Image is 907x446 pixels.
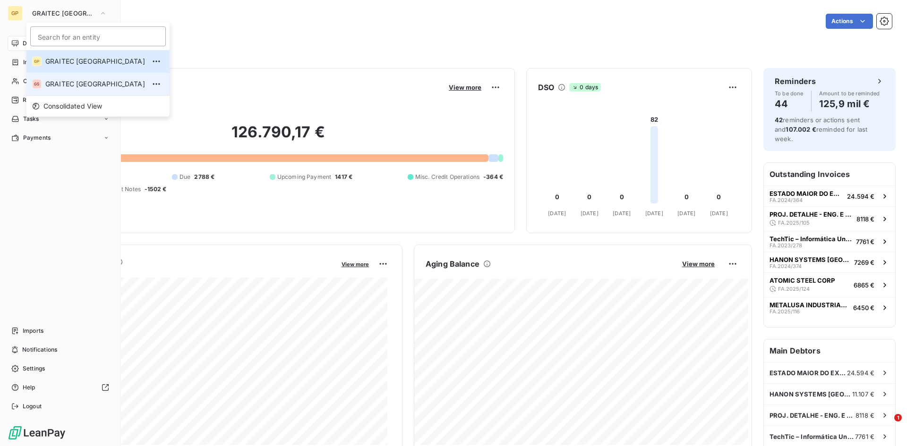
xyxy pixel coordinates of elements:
span: ESTADO MAIOR DO EXÉRCITO [770,190,843,197]
span: 7761 € [855,433,874,440]
span: 11.107 € [852,390,874,398]
span: reminders or actions sent and reminded for last week. [775,116,867,143]
tspan: [DATE] [613,210,631,217]
span: To be done [775,91,804,96]
span: Help [23,383,35,392]
span: -1502 € [145,185,166,194]
span: HANON SYSTEMS [GEOGRAPHIC_DATA], [GEOGRAPHIC_DATA]. [770,390,852,398]
span: Misc. Credit Operations [415,173,479,181]
input: placeholder [30,26,166,46]
span: FA.2025/124 [778,286,810,292]
span: Tasks [23,115,39,123]
span: Settings [23,364,45,373]
span: Amount to be reminded [819,91,880,96]
span: 0 days [569,83,601,92]
span: Reminders [23,96,52,104]
span: PROJ. DETALHE - ENG. E GESTÃO DE PROJ. [770,210,853,218]
span: GRAITEC [GEOGRAPHIC_DATA] [32,9,95,17]
span: Clients [23,77,42,85]
span: 1417 € [335,173,352,181]
div: GS [32,79,42,89]
tspan: [DATE] [645,210,663,217]
span: 7269 € [854,259,874,266]
div: GP [8,6,23,21]
h6: Reminders [775,76,816,87]
button: ATOMIC STEEL CORPFA.2025/1246865 € [764,272,895,297]
img: Logo LeanPay [8,425,66,440]
span: Invoices [23,58,46,67]
a: Help [8,380,113,395]
span: TechTic – Informática Unipessoal, Lda [770,433,855,440]
span: View more [342,261,369,268]
button: PROJ. DETALHE - ENG. E GESTÃO DE PROJ.FA.2025/1058118 € [764,206,895,231]
span: ESTADO MAIOR DO EXÉRCITO [770,369,847,377]
span: 6865 € [854,281,874,289]
div: GP [32,57,42,66]
span: Consolidated View [43,101,103,111]
h4: 125,9 mil € [819,96,880,111]
tspan: [DATE] [548,210,566,217]
span: Payments [23,134,51,142]
button: View more [339,260,372,268]
span: TechTic – Informática Unipessoal, Lda [770,235,852,243]
span: Dashboard [23,39,52,48]
button: View more [679,260,718,268]
span: 24.594 € [847,369,874,377]
h6: DSO [538,82,554,93]
span: 107.002 € [786,126,816,133]
span: 8118 € [856,215,874,223]
span: 8118 € [856,412,874,419]
h6: Aging Balance [426,258,479,269]
span: View more [682,260,715,268]
button: METALUSA INDUSTRIAL, S.A.FA.2025/1166450 € [764,297,895,318]
tspan: [DATE] [710,210,728,217]
span: View more [449,84,481,91]
span: Upcoming Payment [277,173,331,181]
span: GRAITEC [GEOGRAPHIC_DATA] [45,57,145,66]
span: 24.594 € [847,193,874,200]
iframe: Intercom live chat [875,414,898,437]
h6: Outstanding Invoices [764,163,895,185]
span: Imports [23,327,43,335]
h4: 44 [775,96,804,111]
span: FA.2025/105 [778,220,810,226]
tspan: [DATE] [581,210,599,217]
tspan: [DATE] [677,210,695,217]
h2: 126.790,17 € [53,123,503,151]
button: HANON SYSTEMS [GEOGRAPHIC_DATA], [GEOGRAPHIC_DATA].FA.2024/3747269 € [764,252,895,272]
span: FA.2024/364 [770,197,803,203]
span: FA.2025/116 [770,309,800,314]
span: Monthly Revenue [53,268,335,278]
span: Logout [23,402,42,411]
span: Notifications [22,345,57,354]
span: 6450 € [853,304,874,311]
button: View more [446,83,484,92]
span: 42 [775,116,783,124]
span: 2788 € [194,173,214,181]
span: HANON SYSTEMS [GEOGRAPHIC_DATA], [GEOGRAPHIC_DATA]. [770,256,850,263]
span: Due [180,173,190,181]
span: -364 € [483,173,503,181]
button: TechTic – Informática Unipessoal, LdaFA.2023/2787761 € [764,231,895,252]
span: PROJ. DETALHE - ENG. E GESTÃO DE PROJ. [770,412,856,419]
span: 1 [894,414,902,421]
h6: Main Debtors [764,339,895,362]
button: ESTADO MAIOR DO EXÉRCITOFA.2024/36424.594 € [764,185,895,206]
span: FA.2023/278 [770,243,802,248]
span: ATOMIC STEEL CORP [770,277,835,284]
span: GRAITEC [GEOGRAPHIC_DATA] [45,79,145,89]
span: FA.2024/374 [770,263,802,269]
span: 7761 € [856,238,874,245]
button: Actions [826,14,873,29]
span: METALUSA INDUSTRIAL, S.A. [770,301,849,309]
